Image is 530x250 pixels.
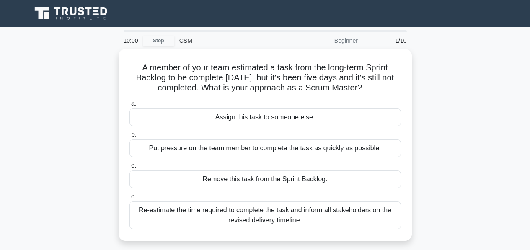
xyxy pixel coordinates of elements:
div: Put pressure on the team member to complete the task as quickly as possible. [129,139,401,157]
span: c. [131,162,136,169]
div: 10:00 [119,32,143,49]
div: 1/10 [363,32,412,49]
h5: A member of your team estimated a task from the long-term Sprint Backlog to be complete [DATE], b... [129,62,402,93]
span: d. [131,193,137,200]
div: CSM [174,32,290,49]
div: Remove this task from the Sprint Backlog. [129,170,401,188]
div: Beginner [290,32,363,49]
div: Re-estimate the time required to complete the task and inform all stakeholders on the revised del... [129,201,401,229]
span: a. [131,100,137,107]
span: b. [131,131,137,138]
div: Assign this task to someone else. [129,108,401,126]
a: Stop [143,36,174,46]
